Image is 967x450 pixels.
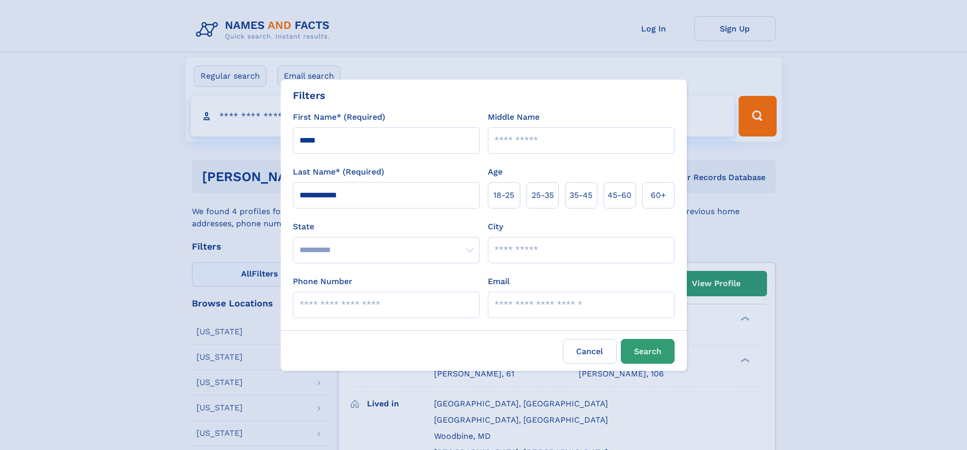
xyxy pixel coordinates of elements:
[488,166,503,178] label: Age
[621,339,675,364] button: Search
[488,275,510,288] label: Email
[563,339,617,364] label: Cancel
[488,111,540,123] label: Middle Name
[651,189,666,201] span: 60+
[293,275,352,288] label: Phone Number
[293,166,384,178] label: Last Name* (Required)
[488,221,503,233] label: City
[570,189,592,201] span: 35‑45
[293,221,480,233] label: State
[493,189,514,201] span: 18‑25
[293,88,325,103] div: Filters
[531,189,554,201] span: 25‑35
[293,111,385,123] label: First Name* (Required)
[608,189,631,201] span: 45‑60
